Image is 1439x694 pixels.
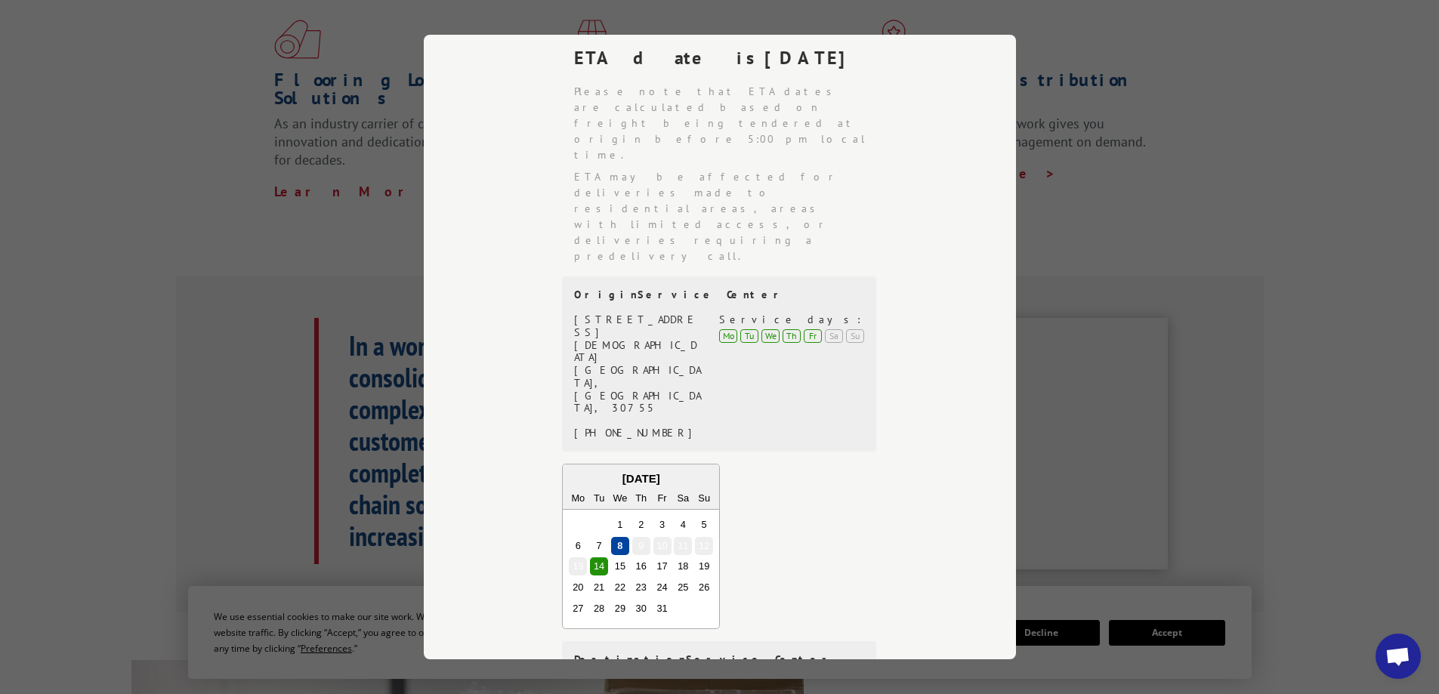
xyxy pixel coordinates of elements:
[653,600,671,618] div: Choose Friday, October 31st, 2025
[674,557,692,575] div: Choose Saturday, October 18th, 2025
[631,489,650,507] div: Th
[574,288,864,301] div: Origin Service Center
[590,578,608,597] div: Choose Tuesday, October 21st, 2025
[674,537,692,555] div: Choose Saturday, October 11th, 2025
[610,489,628,507] div: We
[631,516,650,534] div: Choose Thursday, October 2nd, 2025
[695,578,713,597] div: Choose Sunday, October 26th, 2025
[563,470,719,488] div: [DATE]
[590,600,608,618] div: Choose Tuesday, October 28th, 2025
[590,537,608,555] div: Choose Tuesday, October 7th, 2025
[653,578,671,597] div: Choose Friday, October 24th, 2025
[610,578,628,597] div: Choose Wednesday, October 22nd, 2025
[631,600,650,618] div: Choose Thursday, October 30th, 2025
[574,364,702,415] div: [GEOGRAPHIC_DATA], [GEOGRAPHIC_DATA], 30755
[569,537,587,555] div: Choose Monday, October 6th, 2025
[574,45,878,72] div: ETA date is
[631,578,650,597] div: Choose Thursday, October 23rd, 2025
[574,427,702,440] div: [PHONE_NUMBER]
[574,653,864,666] div: Destination Service Center
[846,329,864,343] div: Su
[719,313,864,326] div: Service days:
[631,537,650,555] div: Choose Thursday, October 9th, 2025
[567,514,715,619] div: month 2025-10
[569,600,587,618] div: Choose Monday, October 27th, 2025
[761,329,780,343] div: We
[674,516,692,534] div: Choose Saturday, October 4th, 2025
[695,557,713,575] div: Choose Sunday, October 19th, 2025
[569,578,587,597] div: Choose Monday, October 20th, 2025
[695,537,713,555] div: Choose Sunday, October 12th, 2025
[804,329,822,343] div: Fr
[783,329,801,343] div: Th
[674,489,692,507] div: Sa
[740,329,758,343] div: Tu
[631,557,650,575] div: Choose Thursday, October 16th, 2025
[610,600,628,618] div: Choose Wednesday, October 29th, 2025
[590,489,608,507] div: Tu
[653,489,671,507] div: Fr
[574,313,702,364] div: [STREET_ADDRESS][DEMOGRAPHIC_DATA]
[569,489,587,507] div: Mo
[695,516,713,534] div: Choose Sunday, October 5th, 2025
[1376,634,1421,679] div: Open chat
[653,557,671,575] div: Choose Friday, October 17th, 2025
[574,84,878,163] li: Please note that ETA dates are calculated based on freight being tendered at origin before 5:00 p...
[610,516,628,534] div: Choose Wednesday, October 1st, 2025
[610,557,628,575] div: Choose Wednesday, October 15th, 2025
[674,578,692,597] div: Choose Saturday, October 25th, 2025
[590,557,608,575] div: Choose Tuesday, October 14th, 2025
[719,329,737,343] div: Mo
[695,489,713,507] div: Su
[653,537,671,555] div: Choose Friday, October 10th, 2025
[764,46,858,69] strong: [DATE]
[610,537,628,555] div: Choose Wednesday, October 8th, 2025
[825,329,843,343] div: Sa
[653,516,671,534] div: Choose Friday, October 3rd, 2025
[569,557,587,575] div: Choose Monday, October 13th, 2025
[574,169,878,264] li: ETA may be affected for deliveries made to residential areas, areas with limited access, or deliv...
